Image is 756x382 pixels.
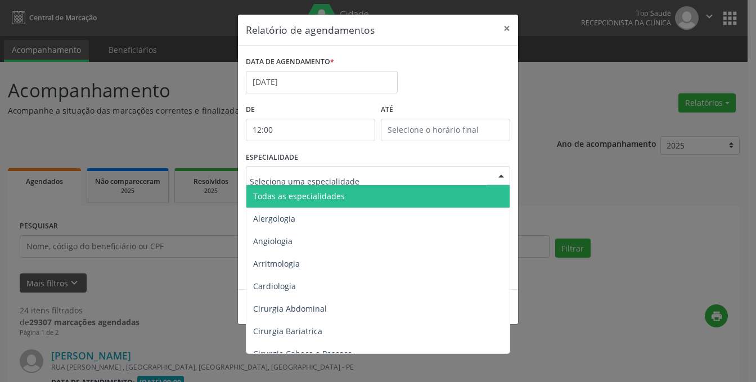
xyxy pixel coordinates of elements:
[246,101,375,119] label: De
[253,348,352,359] span: Cirurgia Cabeça e Pescoço
[253,281,296,291] span: Cardiologia
[246,23,375,37] h5: Relatório de agendamentos
[246,53,334,71] label: DATA DE AGENDAMENTO
[250,170,487,192] input: Seleciona uma especialidade
[253,236,292,246] span: Angiologia
[246,71,398,93] input: Selecione uma data ou intervalo
[496,15,518,42] button: Close
[253,213,295,224] span: Alergologia
[381,119,510,141] input: Selecione o horário final
[246,119,375,141] input: Selecione o horário inicial
[381,101,510,119] label: ATÉ
[253,258,300,269] span: Arritmologia
[253,191,345,201] span: Todas as especialidades
[246,149,298,167] label: ESPECIALIDADE
[253,303,327,314] span: Cirurgia Abdominal
[253,326,322,336] span: Cirurgia Bariatrica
